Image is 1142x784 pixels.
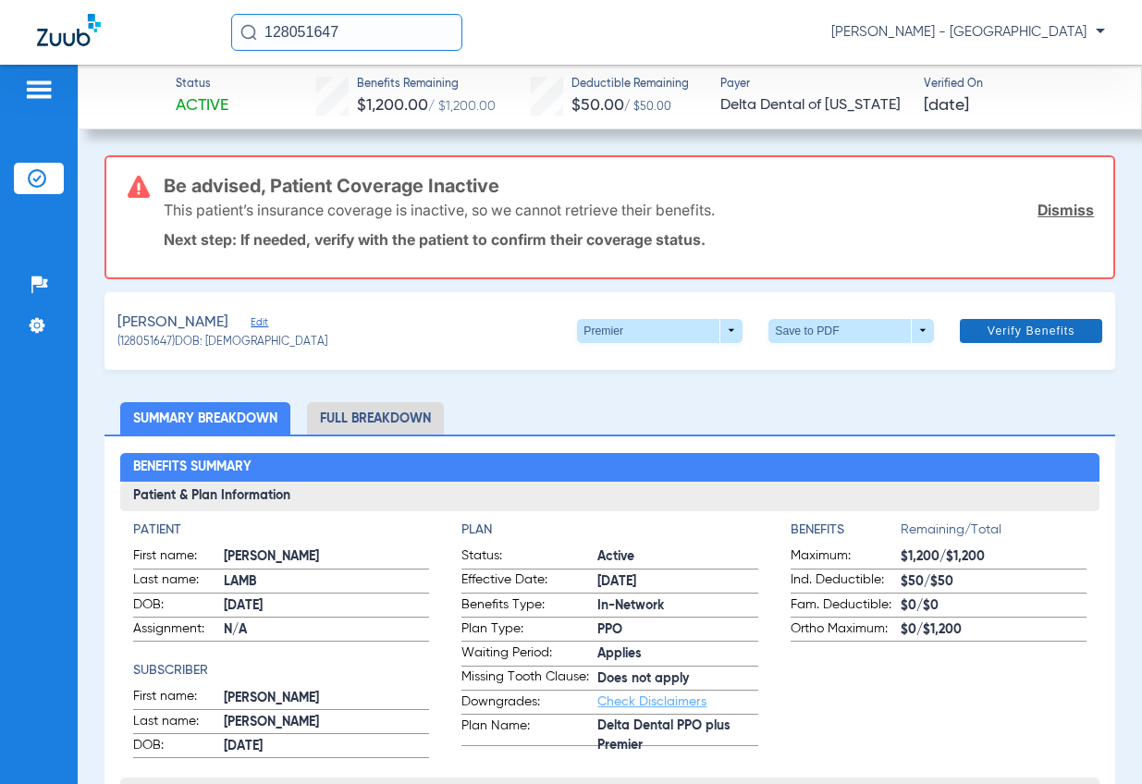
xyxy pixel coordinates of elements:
span: Payer [720,77,908,93]
span: Effective Date: [461,570,597,593]
h4: Plan [461,521,757,540]
a: Check Disclaimers [597,695,706,708]
h3: Patient & Plan Information [120,482,1099,511]
img: hamburger-icon [24,79,54,101]
span: N/A [224,620,429,640]
button: Verify Benefits [960,319,1102,343]
span: [PERSON_NAME] - [GEOGRAPHIC_DATA] [831,23,1105,42]
span: Waiting Period: [461,643,597,666]
span: Applies [597,644,757,664]
span: [PERSON_NAME] [224,547,429,567]
span: Does not apply [597,669,757,689]
iframe: Chat Widget [1050,695,1142,784]
span: Delta Dental of [US_STATE] [720,94,908,117]
span: Missing Tooth Clause: [461,668,597,690]
a: Dismiss [1038,201,1094,219]
img: error-icon [128,176,150,198]
span: Active [597,547,757,567]
span: Benefits Remaining [357,77,496,93]
span: Plan Name: [461,717,597,746]
span: LAMB [224,572,429,592]
span: Assignment: [133,619,224,642]
button: Save to PDF [768,319,934,343]
span: Edit [251,316,267,334]
span: Maximum: [791,546,901,569]
h3: Be advised, Patient Coverage Inactive [164,177,1094,195]
span: [PERSON_NAME] [224,689,429,708]
span: / $1,200.00 [428,100,496,113]
app-breakdown-title: Benefits [791,521,901,546]
span: Verified On [924,77,1111,93]
span: Active [176,94,228,117]
span: Benefits Type: [461,595,597,618]
span: $1,200/$1,200 [901,547,1087,567]
span: Remaining/Total [901,521,1087,546]
span: PPO [597,620,757,640]
span: Delta Dental PPO plus Premier [597,726,757,745]
span: [DATE] [224,737,429,756]
span: Verify Benefits [988,324,1075,338]
span: DOB: [133,595,224,618]
span: Deductible Remaining [571,77,689,93]
p: This patient’s insurance coverage is inactive, so we cannot retrieve their benefits. [164,201,715,219]
span: Fam. Deductible: [791,595,901,618]
button: Premier [577,319,743,343]
h4: Patient [133,521,429,540]
span: (128051647) DOB: [DEMOGRAPHIC_DATA] [117,335,327,351]
span: $0/$0 [901,596,1087,616]
span: $50.00 [571,97,624,114]
span: Last name: [133,570,224,593]
input: Search for patients [231,14,462,51]
li: Full Breakdown [307,402,444,435]
span: $0/$1,200 [901,620,1087,640]
span: First name: [133,687,224,709]
h2: Benefits Summary [120,453,1099,483]
p: Next step: If needed, verify with the patient to confirm their coverage status. [164,230,1094,249]
span: Plan Type: [461,619,597,642]
span: $1,200.00 [357,97,428,114]
img: Search Icon [240,24,257,41]
span: [DATE] [224,596,429,616]
span: In-Network [597,596,757,616]
span: [PERSON_NAME] [117,312,228,335]
span: $50/$50 [901,572,1087,592]
span: Ortho Maximum: [791,619,901,642]
span: Status [176,77,228,93]
span: [DATE] [597,572,757,592]
img: Zuub Logo [37,14,101,46]
span: Last name: [133,712,224,734]
span: / $50.00 [624,102,671,113]
span: DOB: [133,736,224,758]
span: Status: [461,546,597,569]
li: Summary Breakdown [120,402,290,435]
span: Downgrades: [461,692,597,715]
h4: Benefits [791,521,901,540]
span: [PERSON_NAME] [224,713,429,732]
h4: Subscriber [133,661,429,680]
span: Ind. Deductible: [791,570,901,593]
span: First name: [133,546,224,569]
span: [DATE] [924,94,969,117]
